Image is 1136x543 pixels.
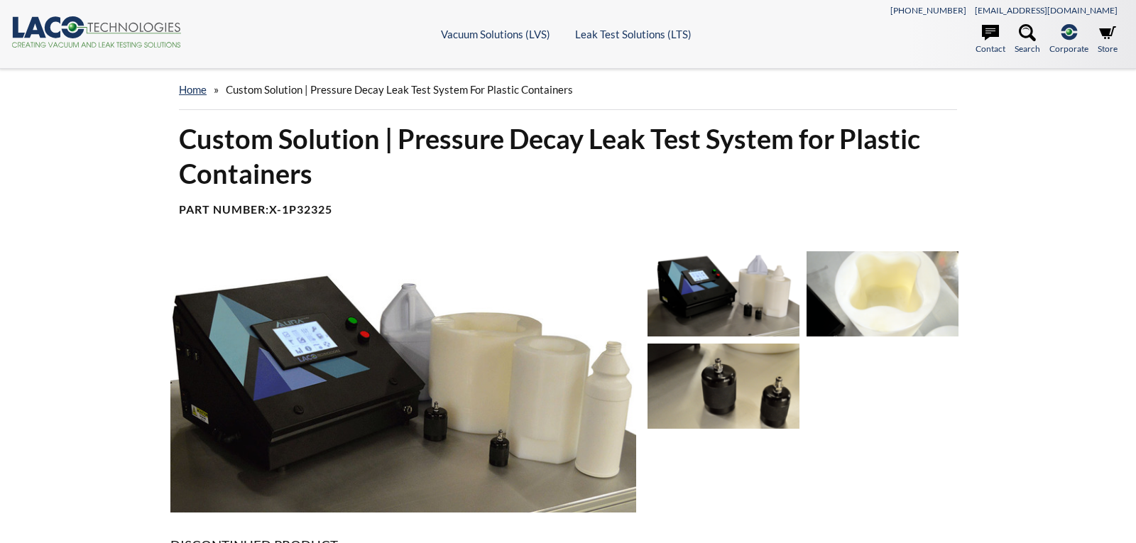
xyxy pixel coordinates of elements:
img: Pressure decay leak test system for plastic containers, close-up view [170,251,636,512]
a: Leak Test Solutions (LTS) [575,28,692,40]
img: Pressure decay leak test system for plastic bottles, close-up view [648,251,799,336]
span: Custom Solution | Pressure Decay Leak Test System for Plastic Containers [226,83,573,96]
a: home [179,83,207,96]
a: Vacuum Solutions (LVS) [441,28,550,40]
span: Corporate [1049,42,1088,55]
a: [PHONE_NUMBER] [890,5,966,16]
img: Leak test connectors, close-up view [648,344,799,429]
a: Search [1015,24,1040,55]
a: [EMAIL_ADDRESS][DOMAIN_NAME] [975,5,1118,16]
a: Contact [976,24,1005,55]
a: Store [1098,24,1118,55]
b: X-1P32325 [269,202,332,216]
h4: Part Number: [179,202,957,217]
div: » [179,70,957,110]
h1: Custom Solution | Pressure Decay Leak Test System for Plastic Containers [179,121,957,192]
img: Leak test fixtures for pressure decay leak test system for plastic containers, top view [807,251,958,336]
